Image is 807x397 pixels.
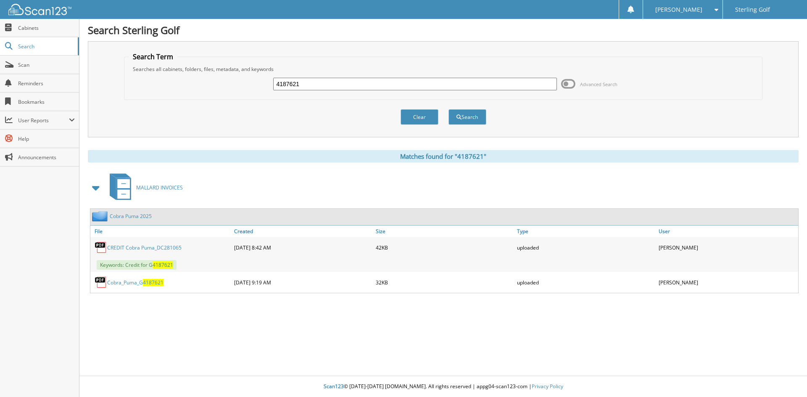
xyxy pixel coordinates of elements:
[18,43,74,50] span: Search
[129,52,177,61] legend: Search Term
[97,260,177,270] span: Keywords: Credit for G
[92,211,110,221] img: folder2.png
[374,226,515,237] a: Size
[657,226,798,237] a: User
[655,7,702,12] span: [PERSON_NAME]
[136,184,183,191] span: MALLARD INVOICES
[232,226,374,237] a: Created
[657,239,798,256] div: [PERSON_NAME]
[232,274,374,291] div: [DATE] 9:19 AM
[765,357,807,397] iframe: Chat Widget
[532,383,563,390] a: Privacy Policy
[95,276,107,289] img: PDF.png
[515,226,657,237] a: Type
[88,150,799,163] div: Matches found for "4187621"
[107,244,182,251] a: CREDIT Cobra Puma_DC281065
[18,154,75,161] span: Announcements
[735,7,770,12] span: Sterling Golf
[374,274,515,291] div: 32KB
[18,24,75,32] span: Cabinets
[324,383,344,390] span: Scan123
[657,274,798,291] div: [PERSON_NAME]
[90,226,232,237] a: File
[18,135,75,142] span: Help
[129,66,758,73] div: Searches all cabinets, folders, files, metadata, and keywords
[88,23,799,37] h1: Search Sterling Golf
[18,117,69,124] span: User Reports
[79,376,807,397] div: © [DATE]-[DATE] [DOMAIN_NAME]. All rights reserved | appg04-scan123-com |
[374,239,515,256] div: 42KB
[448,109,486,125] button: Search
[515,274,657,291] div: uploaded
[18,80,75,87] span: Reminders
[232,239,374,256] div: [DATE] 8:42 AM
[18,98,75,105] span: Bookmarks
[107,279,164,286] a: Cobra_Puma_G4187621
[515,239,657,256] div: uploaded
[95,241,107,254] img: PDF.png
[143,279,164,286] span: 4187621
[18,61,75,68] span: Scan
[580,81,617,87] span: Advanced Search
[105,171,183,204] a: MALLARD INVOICES
[401,109,438,125] button: Clear
[110,213,152,220] a: Cobra Puma 2025
[153,261,173,268] span: 4187621
[8,4,71,15] img: scan123-logo-white.svg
